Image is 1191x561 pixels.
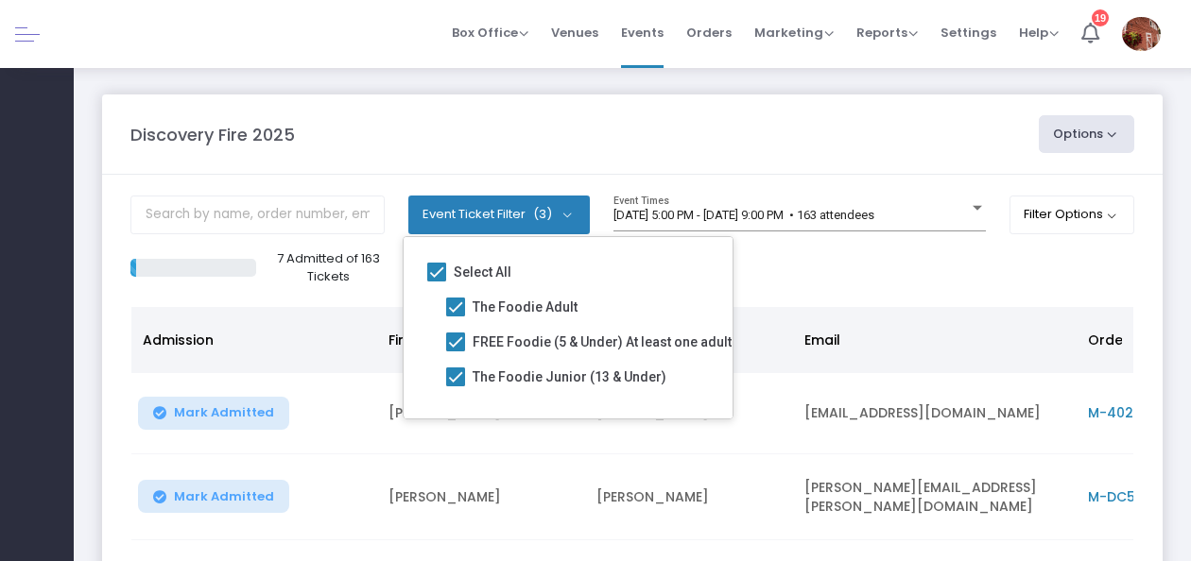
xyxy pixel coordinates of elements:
[686,8,732,57] span: Orders
[1019,24,1059,42] span: Help
[454,261,511,283] span: Select All
[1088,331,1146,349] span: Order ID
[621,8,664,57] span: Events
[754,24,834,42] span: Marketing
[264,249,393,286] p: 7 Admitted of 163 Tickets
[143,331,214,349] span: Admission
[793,454,1077,540] td: [PERSON_NAME][EMAIL_ADDRESS][PERSON_NAME][DOMAIN_NAME]
[408,195,590,233] button: Event Ticket Filter(3)
[473,365,666,388] span: The Foodie Junior (13 & Under)
[130,122,295,147] m-panel-title: Discovery Fire 2025
[452,24,528,42] span: Box Office
[1010,195,1135,233] button: Filter Options
[585,454,793,540] td: [PERSON_NAME]
[941,8,996,57] span: Settings
[130,195,385,234] input: Search by name, order number, email, ip address
[377,373,585,454] td: [PERSON_NAME]
[473,331,889,353] span: FREE Foodie (5 & Under) At least one adult ticket must be purchased
[174,405,274,420] span: Mark Admitted
[804,331,840,349] span: Email
[473,296,578,318] span: The Foodie Adult
[551,8,598,57] span: Venues
[856,24,918,42] span: Reports
[613,208,874,222] span: [DATE] 5:00 PM - [DATE] 9:00 PM • 163 attendees
[533,207,552,222] span: (3)
[1039,115,1135,153] button: Options
[138,480,289,513] button: Mark Admitted
[388,331,461,349] span: First Name
[174,489,274,504] span: Mark Admitted
[793,373,1077,454] td: [EMAIL_ADDRESS][DOMAIN_NAME]
[1092,8,1109,25] div: 19
[377,454,585,540] td: [PERSON_NAME]
[138,397,289,430] button: Mark Admitted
